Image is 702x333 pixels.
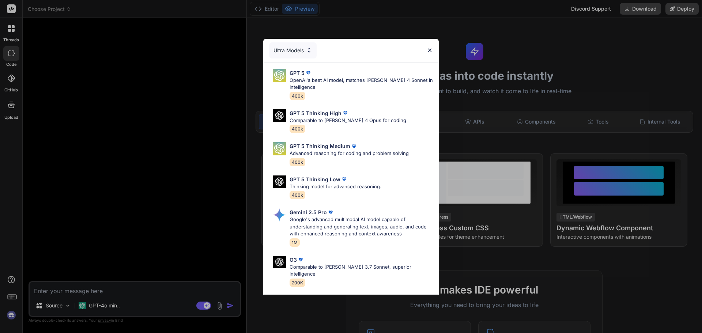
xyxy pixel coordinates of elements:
p: GPT 5 Thinking High [290,109,341,117]
p: GPT 5 Thinking Medium [290,142,350,150]
img: close [427,47,433,53]
p: Gemini 2.5 Pro [290,208,327,216]
p: O3 [290,256,297,264]
img: Pick Models [273,142,286,155]
p: Comparable to [PERSON_NAME] 3.7 Sonnet, superior intelligence [290,264,433,278]
p: GPT 5 Thinking Low [290,175,340,183]
p: Thinking model for advanced reasoning. [290,183,381,190]
p: GPT 5 [290,69,305,77]
div: Ultra Models [269,42,317,58]
span: 400k [290,191,305,199]
img: premium [341,109,349,117]
p: Comparable to [PERSON_NAME] 4 Opus for coding [290,117,406,124]
p: Google's advanced multimodal AI model capable of understanding and generating text, images, audio... [290,216,433,238]
img: Pick Models [273,208,286,222]
p: Advanced reasoning for coding and problem solving [290,150,409,157]
img: Pick Models [306,47,312,53]
img: Pick Models [273,69,286,82]
span: 200K [290,279,305,287]
img: premium [327,209,334,216]
img: Pick Models [273,256,286,269]
p: OpenAI's best AI model, matches [PERSON_NAME] 4 Sonnet in Intelligence [290,77,433,91]
span: 400k [290,92,305,100]
img: premium [297,256,304,263]
span: 400k [290,125,305,133]
img: Pick Models [273,175,286,188]
img: premium [350,143,358,150]
span: 1M [290,238,300,247]
img: premium [340,175,348,183]
img: Pick Models [273,109,286,122]
img: premium [305,69,312,76]
span: 400k [290,158,305,166]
